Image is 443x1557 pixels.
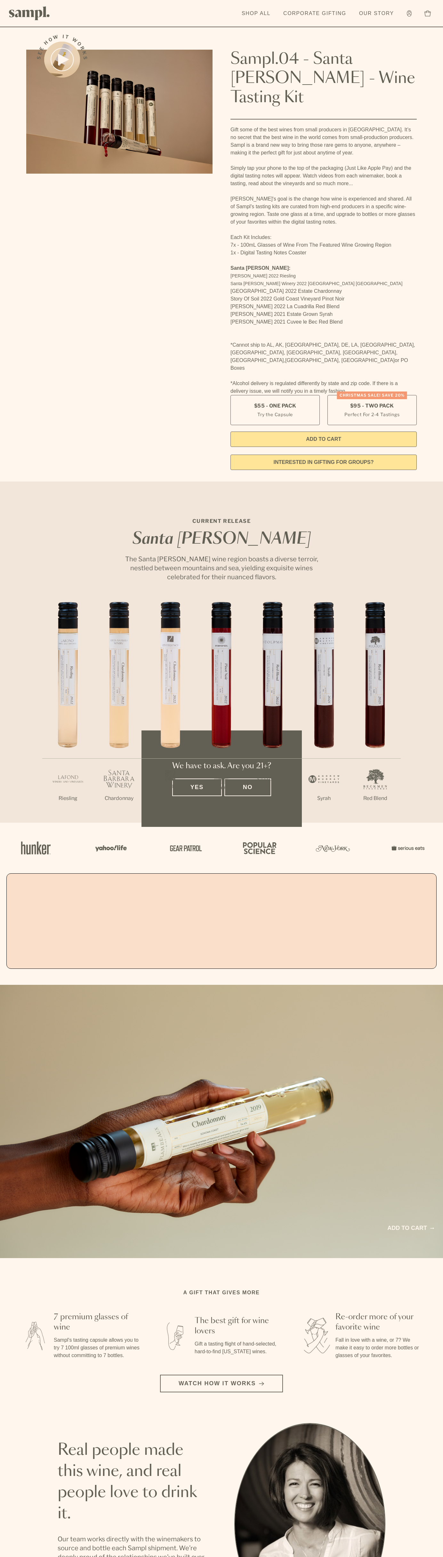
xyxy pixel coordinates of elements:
span: $95 - Two Pack [350,402,394,409]
p: Red Blend [350,795,401,802]
p: Chardonnay [93,795,145,802]
a: Corporate Gifting [280,6,350,21]
li: 5 / 7 [247,602,298,823]
p: Chardonnay [145,795,196,802]
span: $55 - One Pack [254,402,296,409]
li: 7 / 7 [350,602,401,823]
div: Christmas SALE! Save 20% [337,391,407,399]
p: Pinot Noir [196,795,247,802]
li: 3 / 7 [145,602,196,823]
button: See how it works [44,42,80,78]
li: 6 / 7 [298,602,350,823]
p: Riesling [42,795,93,802]
small: Try the Capsule [257,411,293,418]
li: 2 / 7 [93,602,145,823]
button: Add to Cart [230,432,417,447]
li: 1 / 7 [42,602,93,823]
li: 4 / 7 [196,602,247,823]
p: Red Blend [247,795,298,802]
a: Shop All [238,6,274,21]
small: Perfect For 2-4 Tastings [344,411,399,418]
a: Add to cart [387,1224,434,1232]
img: Sampl.04 - Santa Barbara - Wine Tasting Kit [26,50,213,174]
p: Syrah [298,795,350,802]
a: interested in gifting for groups? [230,455,417,470]
img: Sampl logo [9,6,50,20]
a: Our Story [356,6,397,21]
